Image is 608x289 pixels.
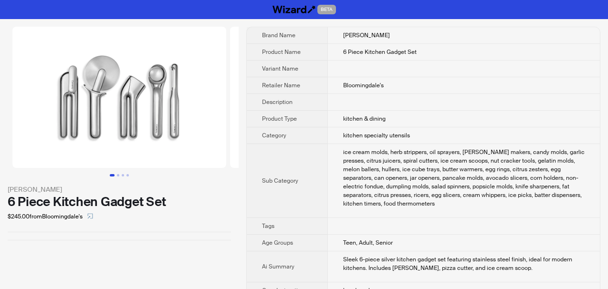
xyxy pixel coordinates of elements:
span: Brand Name [262,31,295,39]
div: 6 Piece Kitchen Gadget Set [8,195,231,209]
span: Product Name [262,48,301,56]
span: Ai Summary [262,263,294,270]
span: Category [262,132,286,139]
span: Age Groups [262,239,293,247]
span: Tags [262,222,274,230]
span: kitchen & dining [343,115,386,123]
div: $245.00 from Bloomingdale's [8,209,231,224]
span: Teen, Adult, Senior [343,239,393,247]
span: select [87,213,93,219]
span: Bloomingdale's [343,82,384,89]
div: [PERSON_NAME] [8,184,231,195]
span: [PERSON_NAME] [343,31,390,39]
span: BETA [317,5,336,14]
span: Variant Name [262,65,298,72]
span: Description [262,98,293,106]
div: Sleek 6-piece silver kitchen gadget set featuring stainless steel finish, ideal for modern kitche... [343,255,585,272]
div: ice cream molds, herb strippers, oil sprayers, pitters, patty makers, candy molds, garlic presses... [343,148,585,208]
span: Retailer Name [262,82,300,89]
img: 6 Piece Kitchen Gadget Set image 2 [230,27,444,168]
button: Go to slide 2 [117,174,119,176]
img: 6 Piece Kitchen Gadget Set image 1 [12,27,226,168]
button: Go to slide 3 [122,174,124,176]
span: Product Type [262,115,297,123]
button: Go to slide 1 [110,174,115,176]
span: 6 Piece Kitchen Gadget Set [343,48,417,56]
span: Sub Category [262,177,298,185]
span: kitchen specialty utensils [343,132,410,139]
button: Go to slide 4 [126,174,129,176]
